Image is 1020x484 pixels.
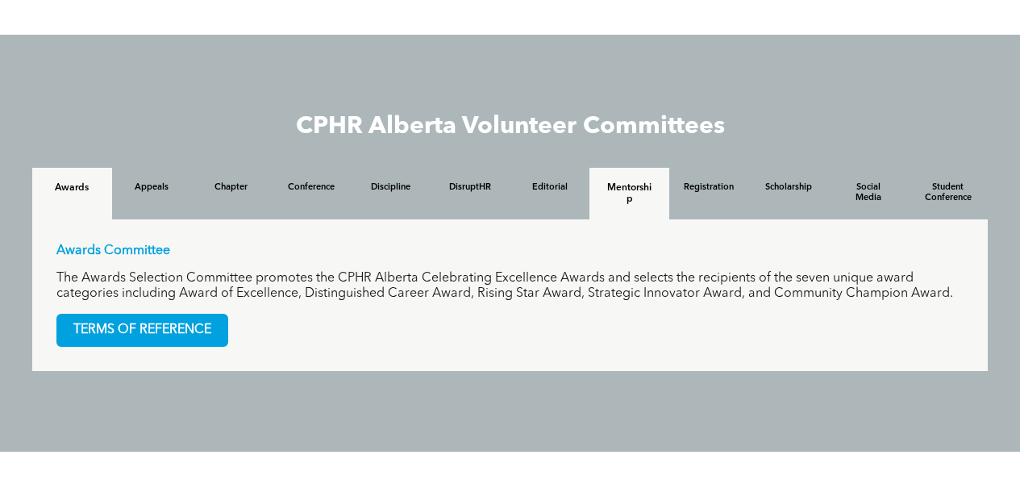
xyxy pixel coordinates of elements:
h4: Appeals [127,182,177,193]
h4: Awards [47,182,98,194]
span: TERMS OF REFERENCE [57,315,227,346]
a: TERMS OF REFERENCE [56,314,228,347]
h4: Mentorship [604,182,655,205]
span: CPHR Alberta Volunteer Committees [296,115,725,139]
h4: DisruptHR [445,182,496,193]
p: Awards Committee [56,244,964,259]
h4: Scholarship [764,182,814,193]
h4: Editorial [525,182,576,193]
h4: Discipline [365,182,416,193]
h4: Conference [285,182,336,193]
p: The Awards Selection Committee promotes the CPHR Alberta Celebrating Excellence Awards and select... [56,271,964,302]
h4: Social Media [843,182,894,203]
h4: Chapter [206,182,257,193]
h4: Registration [684,182,735,193]
h4: Student Conference [922,182,973,203]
